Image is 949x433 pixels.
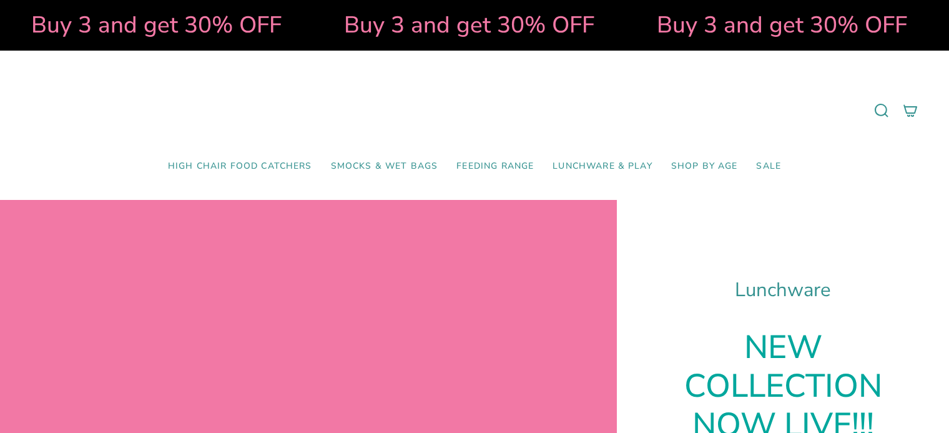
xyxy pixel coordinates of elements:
a: Mumma’s Little Helpers [367,69,583,152]
strong: Buy 3 and get 30% OFF [343,9,593,41]
span: Feeding Range [456,161,534,172]
strong: Buy 3 and get 30% OFF [30,9,280,41]
a: Shop by Age [662,152,747,181]
a: Feeding Range [447,152,543,181]
span: SALE [756,161,781,172]
span: High Chair Food Catchers [168,161,312,172]
strong: Buy 3 and get 30% OFF [656,9,906,41]
span: Shop by Age [671,161,738,172]
span: Smocks & Wet Bags [331,161,438,172]
a: SALE [747,152,790,181]
h1: Lunchware [648,279,918,302]
span: Lunchware & Play [553,161,652,172]
a: Smocks & Wet Bags [322,152,448,181]
a: High Chair Food Catchers [159,152,322,181]
a: Lunchware & Play [543,152,661,181]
